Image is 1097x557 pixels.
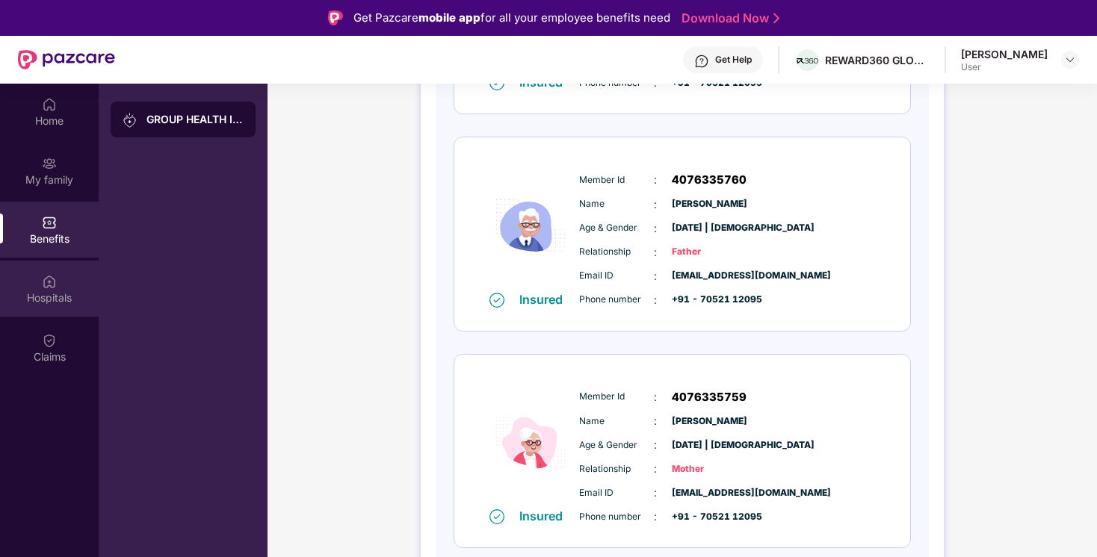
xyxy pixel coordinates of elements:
img: svg+xml;base64,PHN2ZyBpZD0iSG9tZSIgeG1sbnM9Imh0dHA6Ly93d3cudzMub3JnLzIwMDAvc3ZnIiB3aWR0aD0iMjAiIG... [42,97,57,112]
div: Insured [519,508,572,523]
div: GROUP HEALTH INSURANCE [146,112,244,127]
img: New Pazcare Logo [18,50,115,69]
div: Get Pazcare for all your employee benefits need [353,9,670,27]
span: [EMAIL_ADDRESS][DOMAIN_NAME] [672,486,747,500]
span: 4076335759 [672,388,747,406]
img: svg+xml;base64,PHN2ZyB4bWxucz0iaHR0cDovL3d3dy53My5vcmcvMjAwMC9zdmciIHdpZHRoPSIxNiIgaGVpZ2h0PSIxNi... [489,509,504,524]
img: Logo [328,10,343,25]
span: [DATE] | [DEMOGRAPHIC_DATA] [672,438,747,452]
span: : [654,196,657,213]
span: : [654,220,657,237]
span: : [654,172,657,188]
img: svg+xml;base64,PHN2ZyBpZD0iSG9zcGl0YWxzIiB4bWxucz0iaHR0cDovL3d3dy53My5vcmcvMjAwMC9zdmciIHdpZHRoPS... [42,274,57,289]
span: Phone number [579,510,654,524]
span: [PERSON_NAME] [672,197,747,211]
span: Age & Gender [579,438,654,452]
span: Relationship [579,245,654,259]
span: : [654,485,657,501]
span: : [654,268,657,284]
a: Download Now [682,10,775,26]
span: Mother [672,462,747,476]
img: svg+xml;base64,PHN2ZyBpZD0iRHJvcGRvd24tMzJ4MzIiIHhtbG5zPSJodHRwOi8vd3d3LnczLm9yZy8yMDAwL3N2ZyIgd2... [1064,54,1076,66]
div: Insured [519,292,572,307]
img: svg+xml;base64,PHN2ZyBpZD0iQ2xhaW0iIHhtbG5zPSJodHRwOi8vd3d3LnczLm9yZy8yMDAwL3N2ZyIgd2lkdGg9IjIwIi... [42,333,57,348]
img: R360%20LOGO.png [797,58,818,64]
span: Member Id [579,390,654,404]
div: User [961,61,1048,73]
span: Phone number [579,293,654,307]
span: Member Id [579,173,654,187]
span: [DATE] | [DEMOGRAPHIC_DATA] [672,221,747,235]
span: Name [579,414,654,429]
span: Relationship [579,462,654,476]
div: Get Help [715,54,752,66]
img: svg+xml;base64,PHN2ZyBpZD0iSGVscC0zMngzMiIgeG1sbnM9Imh0dHA6Ly93d3cudzMub3JnLzIwMDAvc3ZnIiB3aWR0aD... [694,54,709,69]
span: [PERSON_NAME] [672,414,747,429]
img: svg+xml;base64,PHN2ZyBpZD0iQmVuZWZpdHMiIHhtbG5zPSJodHRwOi8vd3d3LnczLm9yZy8yMDAwL3N2ZyIgd2lkdGg9Ij... [42,215,57,230]
span: [EMAIL_ADDRESS][DOMAIN_NAME] [672,269,747,283]
span: Name [579,197,654,211]
span: : [654,292,657,308]
img: svg+xml;base64,PHN2ZyB4bWxucz0iaHR0cDovL3d3dy53My5vcmcvMjAwMC9zdmciIHdpZHRoPSIxNiIgaGVpZ2h0PSIxNi... [489,293,504,308]
div: REWARD360 GLOBAL SERVICES PRIVATE LIMITED [825,53,930,67]
img: icon [486,161,575,291]
img: svg+xml;base64,PHN2ZyB3aWR0aD0iMjAiIGhlaWdodD0iMjAiIHZpZXdCb3g9IjAgMCAyMCAyMCIgZmlsbD0ibm9uZSIgeG... [42,156,57,171]
span: : [654,437,657,453]
span: : [654,508,657,525]
span: : [654,389,657,405]
span: Father [672,245,747,259]
img: svg+xml;base64,PHN2ZyB3aWR0aD0iMjAiIGhlaWdodD0iMjAiIHZpZXdCb3g9IjAgMCAyMCAyMCIgZmlsbD0ibm9uZSIgeG... [123,113,137,128]
div: [PERSON_NAME] [961,47,1048,61]
strong: mobile app [418,10,480,25]
span: Email ID [579,486,654,500]
span: +91 - 70521 12095 [672,510,747,524]
span: Email ID [579,269,654,283]
span: : [654,413,657,429]
img: icon [486,378,575,508]
span: +91 - 70521 12095 [672,293,747,307]
span: : [654,244,657,261]
span: 4076335760 [672,171,747,189]
span: : [654,461,657,477]
span: Age & Gender [579,221,654,235]
img: Stroke [773,10,779,26]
